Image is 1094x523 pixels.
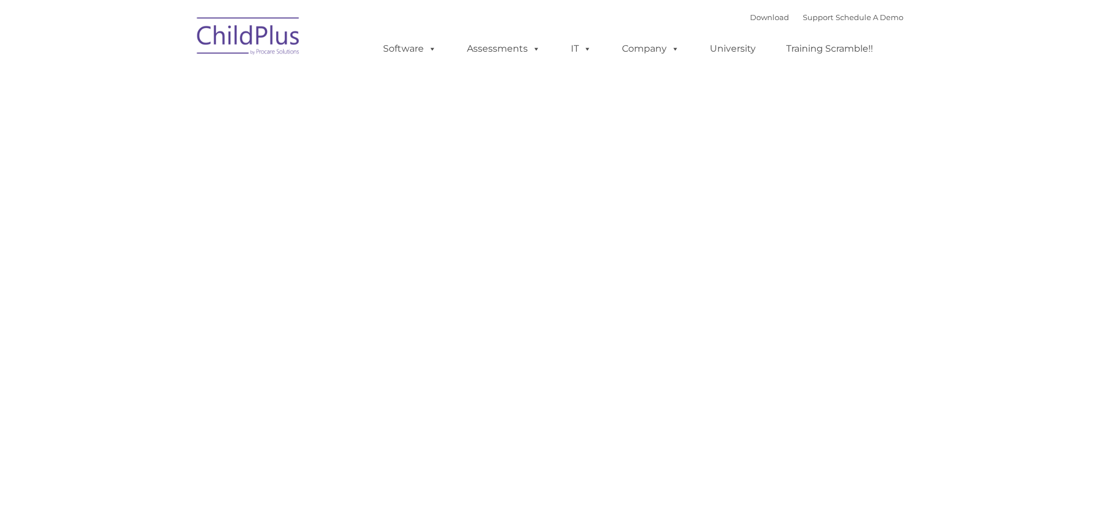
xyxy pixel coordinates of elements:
[803,13,833,22] a: Support
[372,37,448,60] a: Software
[698,37,767,60] a: University
[836,13,903,22] a: Schedule A Demo
[750,13,789,22] a: Download
[750,13,903,22] font: |
[191,9,306,67] img: ChildPlus by Procare Solutions
[775,37,884,60] a: Training Scramble!!
[455,37,552,60] a: Assessments
[559,37,603,60] a: IT
[610,37,691,60] a: Company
